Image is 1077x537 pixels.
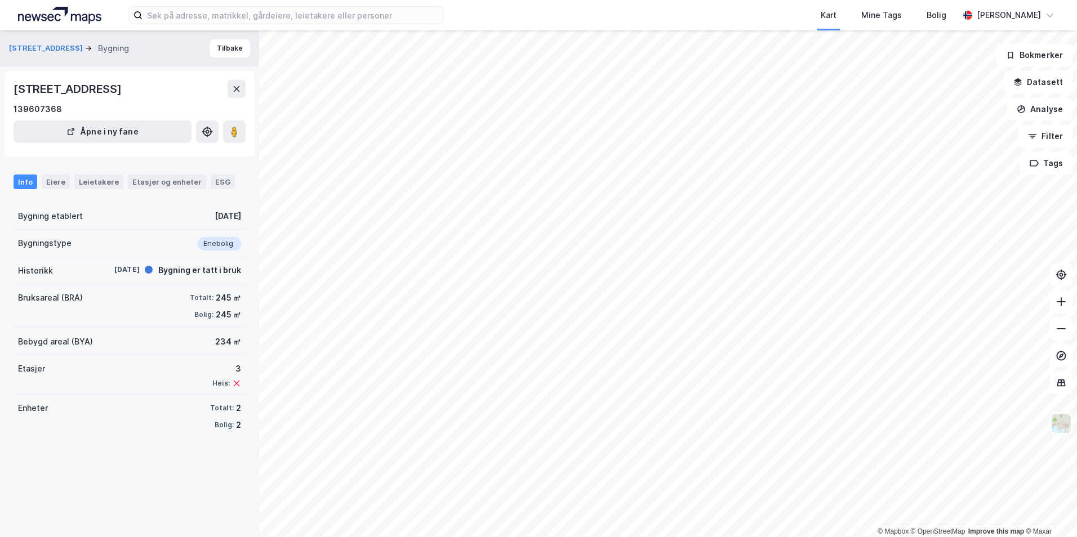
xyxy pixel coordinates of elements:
button: Datasett [1004,71,1072,93]
div: Leietakere [74,174,123,189]
div: Bolig: [194,310,213,319]
button: Åpne i ny fane [14,120,192,143]
div: Mine Tags [861,8,902,22]
div: Bolig: [215,420,234,429]
div: 234 ㎡ [215,335,241,348]
button: [STREET_ADDRESS] [9,43,85,54]
div: Bruksareal (BRA) [18,291,83,305]
div: Totalt: [210,404,234,413]
div: 245 ㎡ [216,291,241,305]
button: Filter [1018,125,1072,147]
div: Enheter [18,401,48,415]
div: Etasjer [18,362,45,375]
div: ESG [211,174,235,189]
div: [PERSON_NAME] [977,8,1041,22]
div: Info [14,174,37,189]
div: Bebygd areal (BYA) [18,335,93,348]
div: Bygning [98,42,129,55]
div: Bolig [927,8,946,22]
div: [DATE] [95,265,140,275]
a: Improve this map [968,527,1024,535]
div: 245 ㎡ [216,308,241,321]
div: Kart [821,8,836,22]
div: [DATE] [215,209,241,223]
div: Eiere [42,174,70,189]
button: Analyse [1007,98,1072,120]
div: 139607368 [14,102,62,116]
div: Bygningstype [18,236,72,250]
div: Historikk [18,264,53,278]
img: Z [1051,413,1072,434]
div: 2 [236,401,241,415]
button: Tags [1020,152,1072,174]
div: 3 [212,362,241,375]
div: Heis: [212,379,230,388]
div: Totalt: [190,293,213,302]
iframe: Chat Widget [1021,483,1077,537]
a: Mapbox [878,527,909,535]
a: OpenStreetMap [911,527,965,535]
div: Bygning er tatt i bruk [158,263,241,277]
div: 2 [236,418,241,432]
button: Tilbake [210,39,250,57]
div: Etasjer og enheter [132,177,202,187]
input: Søk på adresse, matrikkel, gårdeiere, leietakere eller personer [143,7,443,24]
button: Bokmerker [996,44,1072,66]
div: [STREET_ADDRESS] [14,80,124,98]
div: Bygning etablert [18,209,83,223]
img: logo.a4113a55bc3d86da70a041830d287a7e.svg [18,7,101,24]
